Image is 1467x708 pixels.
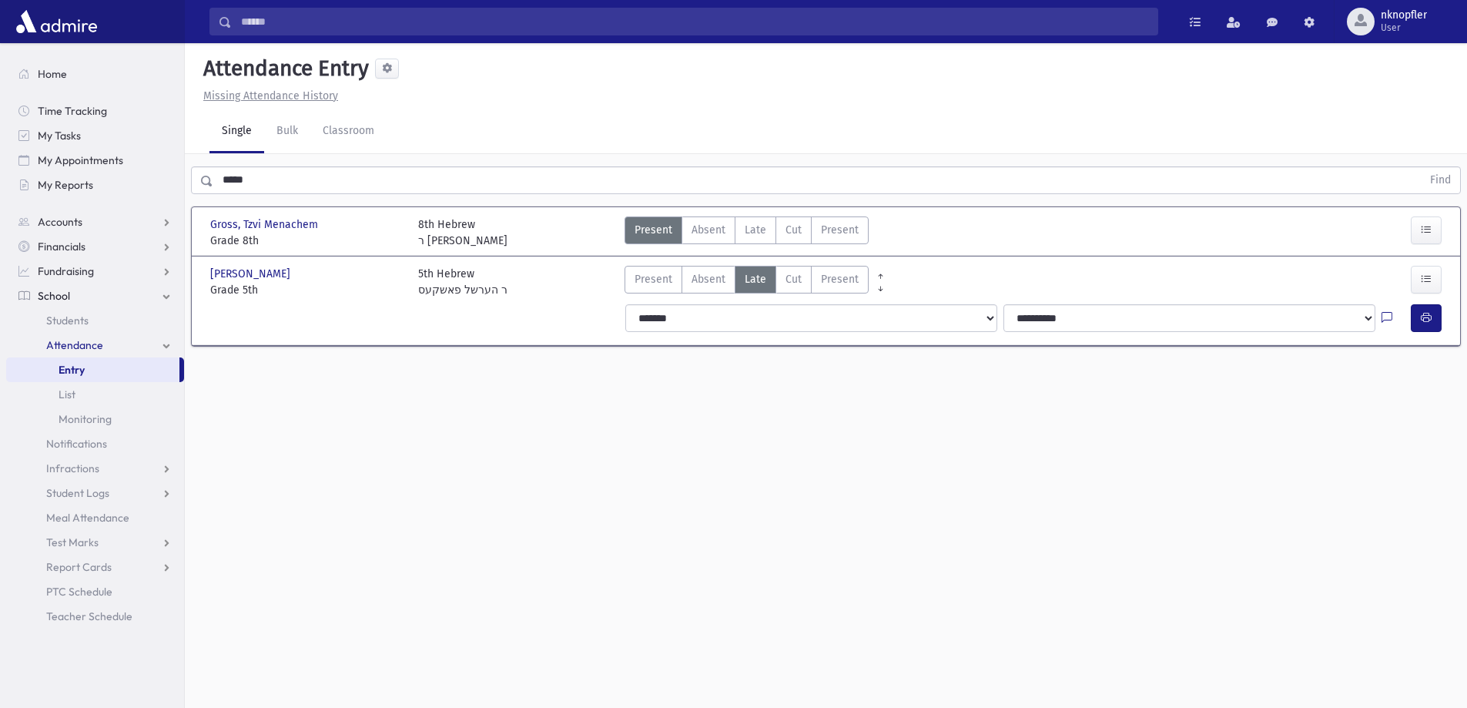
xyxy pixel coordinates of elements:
[38,215,82,229] span: Accounts
[785,271,802,287] span: Cut
[46,585,112,599] span: PTC Schedule
[38,289,70,303] span: School
[6,234,184,259] a: Financials
[6,173,184,197] a: My Reports
[1421,167,1460,193] button: Find
[785,222,802,238] span: Cut
[6,407,184,431] a: Monitoring
[6,62,184,86] a: Home
[625,266,869,298] div: AttTypes
[12,6,101,37] img: AdmirePro
[264,110,310,153] a: Bulk
[59,388,75,401] span: List
[46,314,89,327] span: Students
[46,511,129,525] span: Meal Attendance
[38,129,81,143] span: My Tasks
[6,431,184,456] a: Notifications
[6,259,184,284] a: Fundraising
[38,67,67,81] span: Home
[210,282,403,298] span: Grade 5th
[38,240,85,253] span: Financials
[203,89,338,102] u: Missing Attendance History
[46,486,109,500] span: Student Logs
[6,284,184,308] a: School
[1381,9,1427,22] span: nknopfler
[38,264,94,278] span: Fundraising
[59,412,112,426] span: Monitoring
[6,333,184,357] a: Attendance
[46,560,112,574] span: Report Cards
[210,233,403,249] span: Grade 8th
[6,99,184,123] a: Time Tracking
[46,609,132,623] span: Teacher Schedule
[197,55,369,82] h5: Attendance Entry
[59,363,85,377] span: Entry
[210,216,321,233] span: Gross, Tzvi Menachem
[46,437,107,451] span: Notifications
[6,382,184,407] a: List
[6,456,184,481] a: Infractions
[635,222,672,238] span: Present
[1381,22,1427,34] span: User
[6,555,184,579] a: Report Cards
[418,266,507,298] div: 5th Hebrew ר הערשל פאשקעס
[6,148,184,173] a: My Appointments
[6,505,184,530] a: Meal Attendance
[46,338,103,352] span: Attendance
[692,222,725,238] span: Absent
[745,271,766,287] span: Late
[692,271,725,287] span: Absent
[46,535,99,549] span: Test Marks
[46,461,99,475] span: Infractions
[6,123,184,148] a: My Tasks
[209,110,264,153] a: Single
[745,222,766,238] span: Late
[6,530,184,555] a: Test Marks
[38,178,93,192] span: My Reports
[418,216,507,249] div: 8th Hebrew ר [PERSON_NAME]
[635,271,672,287] span: Present
[625,216,869,249] div: AttTypes
[210,266,293,282] span: [PERSON_NAME]
[821,222,859,238] span: Present
[38,153,123,167] span: My Appointments
[6,604,184,629] a: Teacher Schedule
[6,579,184,604] a: PTC Schedule
[6,308,184,333] a: Students
[821,271,859,287] span: Present
[197,89,338,102] a: Missing Attendance History
[310,110,387,153] a: Classroom
[6,357,179,382] a: Entry
[232,8,1157,35] input: Search
[6,481,184,505] a: Student Logs
[38,104,107,118] span: Time Tracking
[6,210,184,234] a: Accounts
